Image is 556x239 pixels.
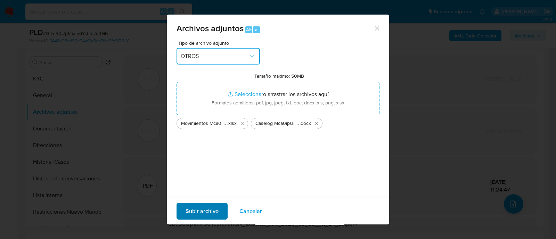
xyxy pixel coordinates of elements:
[181,120,227,127] span: Movimientos Mca0ipUIlihFpzWKWYjF7uli_2025_09_17_21_07_28
[177,203,228,220] button: Subir archivo
[238,119,246,128] button: Eliminar Movimientos Mca0ipUIlihFpzWKWYjF7uli_2025_09_17_21_07_28.xlsx
[178,41,262,45] span: Tipo de archivo adjunto
[246,26,252,33] span: Alt
[177,22,244,34] span: Archivos adjuntos
[254,73,304,79] label: Tamaño máximo: 50MB
[177,115,379,129] ul: Archivos seleccionados
[227,120,237,127] span: .xlsx
[374,25,380,31] button: Cerrar
[186,204,219,219] span: Subir archivo
[239,204,262,219] span: Cancelar
[230,203,271,220] button: Cancelar
[312,119,321,128] button: Eliminar Caselog Mca0ipUIlihFpzWKWYjF7uli_2025_09_17_21_07_28.docx
[181,53,249,60] span: OTROS
[177,48,260,65] button: OTROS
[255,120,300,127] span: Caselog Mca0ipUIlihFpzWKWYjF7uli_2025_09_17_21_07_28
[300,120,311,127] span: .docx
[255,26,257,33] span: a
